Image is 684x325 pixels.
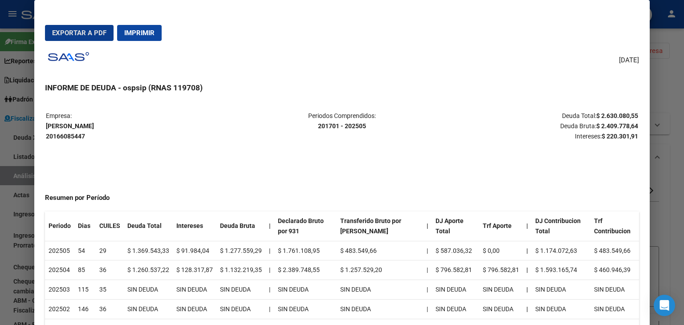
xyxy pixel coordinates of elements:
[45,241,74,260] td: 202505
[124,241,173,260] td: $ 1.369.543,33
[479,299,523,319] td: SIN DEUDA
[173,280,216,300] td: SIN DEUDA
[173,299,216,319] td: SIN DEUDA
[124,299,173,319] td: SIN DEUDA
[265,241,274,260] td: |
[523,241,532,260] th: |
[590,299,639,319] td: SIN DEUDA
[274,260,337,280] td: $ 2.389.748,55
[523,211,532,241] th: |
[590,280,639,300] td: SIN DEUDA
[173,211,216,241] th: Intereses
[532,260,590,280] td: $ 1.593.165,74
[124,211,173,241] th: Deuda Total
[74,241,96,260] td: 54
[619,55,639,65] span: [DATE]
[423,241,432,260] td: |
[124,260,173,280] td: $ 1.260.537,22
[74,260,96,280] td: 85
[265,299,274,319] td: |
[274,280,337,300] td: SIN DEUDA
[274,299,337,319] td: SIN DEUDA
[432,260,479,280] td: $ 796.582,81
[74,211,96,241] th: Dias
[532,241,590,260] td: $ 1.174.072,63
[532,299,590,319] td: SIN DEUDA
[337,299,423,319] td: SIN DEUDA
[423,211,432,241] th: |
[124,29,155,37] span: Imprimir
[96,260,124,280] td: 36
[45,82,639,93] h3: INFORME DE DEUDA - ospsip (RNAS 119708)
[596,112,638,119] strong: $ 2.630.080,55
[124,280,173,300] td: SIN DEUDA
[216,299,265,319] td: SIN DEUDA
[432,241,479,260] td: $ 587.036,32
[45,260,74,280] td: 202504
[173,260,216,280] td: $ 128.317,87
[337,260,423,280] td: $ 1.257.529,20
[532,211,590,241] th: DJ Contribucion Total
[523,260,532,280] th: |
[432,280,479,300] td: SIN DEUDA
[45,211,74,241] th: Periodo
[46,122,94,140] strong: [PERSON_NAME] 20166085447
[46,111,243,141] p: Empresa:
[265,260,274,280] td: |
[265,211,274,241] th: |
[423,260,432,280] td: |
[337,211,423,241] th: Transferido Bruto por [PERSON_NAME]
[479,260,523,280] td: $ 796.582,81
[532,280,590,300] td: SIN DEUDA
[74,280,96,300] td: 115
[216,280,265,300] td: SIN DEUDA
[96,280,124,300] td: 35
[216,211,265,241] th: Deuda Bruta
[337,241,423,260] td: $ 483.549,66
[479,241,523,260] td: $ 0,00
[423,299,432,319] td: |
[216,260,265,280] td: $ 1.132.219,35
[523,280,532,300] th: |
[318,122,366,130] strong: 201701 - 202505
[274,241,337,260] td: $ 1.761.108,95
[337,280,423,300] td: SIN DEUDA
[173,241,216,260] td: $ 91.984,04
[432,211,479,241] th: DJ Aporte Total
[265,280,274,300] td: |
[45,193,639,203] h4: Resumen por Período
[45,25,114,41] button: Exportar a PDF
[117,25,162,41] button: Imprimir
[590,241,639,260] td: $ 483.549,66
[479,211,523,241] th: Trf Aporte
[602,133,638,140] strong: $ 220.301,91
[423,280,432,300] td: |
[45,280,74,300] td: 202503
[590,211,639,241] th: Trf Contribucion
[52,29,106,37] span: Exportar a PDF
[523,299,532,319] th: |
[45,299,74,319] td: 202502
[479,280,523,300] td: SIN DEUDA
[96,211,124,241] th: CUILES
[96,241,124,260] td: 29
[96,299,124,319] td: 36
[441,111,638,141] p: Deuda Total: Deuda Bruta: Intereses:
[274,211,337,241] th: Declarado Bruto por 931
[216,241,265,260] td: $ 1.277.559,29
[74,299,96,319] td: 146
[590,260,639,280] td: $ 460.946,39
[432,299,479,319] td: SIN DEUDA
[244,111,440,131] p: Periodos Comprendidos:
[654,295,675,316] div: Open Intercom Messenger
[596,122,638,130] strong: $ 2.409.778,64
